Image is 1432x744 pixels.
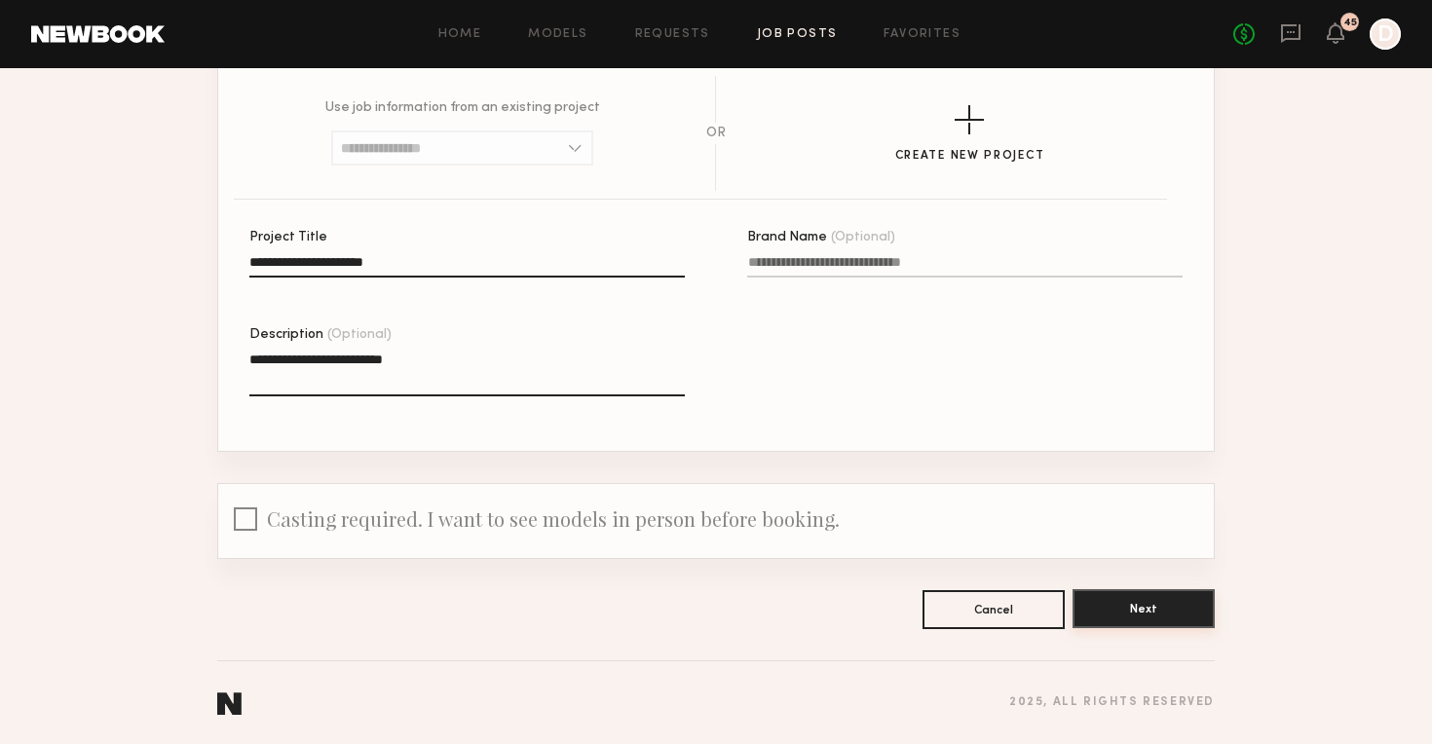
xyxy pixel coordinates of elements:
a: Models [528,28,587,41]
p: Use job information from an existing project [325,101,600,115]
span: Casting required. I want to see models in person before booking. [267,505,840,532]
div: Project Title [249,231,685,244]
input: Brand Name(Optional) [747,255,1183,278]
div: Description [249,328,685,342]
a: Job Posts [757,28,838,41]
button: Next [1073,589,1215,628]
button: Create New Project [895,105,1045,163]
span: (Optional) [327,328,392,342]
a: Home [438,28,482,41]
div: 2025 , all rights reserved [1009,696,1215,709]
textarea: Description(Optional) [249,350,685,396]
a: Requests [635,28,710,41]
div: Brand Name [747,231,1183,244]
div: OR [706,127,726,140]
input: Project Title [249,255,685,278]
div: Create New Project [895,150,1045,163]
span: (Optional) [831,231,895,244]
a: Favorites [884,28,961,41]
a: D [1370,19,1401,50]
button: Cancel [923,590,1065,629]
div: 45 [1343,18,1357,28]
